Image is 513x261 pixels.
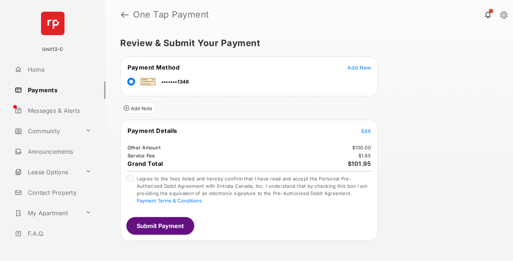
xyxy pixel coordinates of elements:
[358,152,371,159] td: $1.95
[12,204,82,222] a: My Apartment
[161,79,189,85] span: •••••••1348
[352,144,371,151] td: $100.00
[361,128,371,134] span: Edit
[128,64,180,71] span: Payment Method
[137,198,202,204] button: I agree to the fees listed and hereby confirm that I have read and accept the Personal Pre-Author...
[12,143,106,160] a: Announcements
[12,184,106,201] a: Contact Property
[41,12,64,35] img: svg+xml;base64,PHN2ZyB4bWxucz0iaHR0cDovL3d3dy53My5vcmcvMjAwMC9zdmciIHdpZHRoPSI2NCIgaGVpZ2h0PSI2NC...
[127,152,156,159] td: Service Fee
[128,160,163,167] span: Grand Total
[127,144,161,151] td: Other Amount
[120,39,492,48] h5: Review & Submit Your Payment
[348,160,371,167] span: $101.95
[42,46,64,53] p: Unit12-C
[12,163,82,181] a: Lease Options
[126,217,194,235] button: Submit Payment
[12,102,106,119] a: Messages & Alerts
[347,64,371,71] button: Add New
[12,225,106,242] a: F.A.Q.
[137,176,367,204] span: I agree to the fees listed and hereby confirm that I have read and accept the Personal Pre-Author...
[133,10,209,19] strong: One Tap Payment
[12,61,106,78] a: Home
[12,81,106,99] a: Payments
[120,102,156,114] button: Add Note
[12,122,82,140] a: Community
[361,127,371,134] button: Edit
[128,127,177,134] span: Payment Details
